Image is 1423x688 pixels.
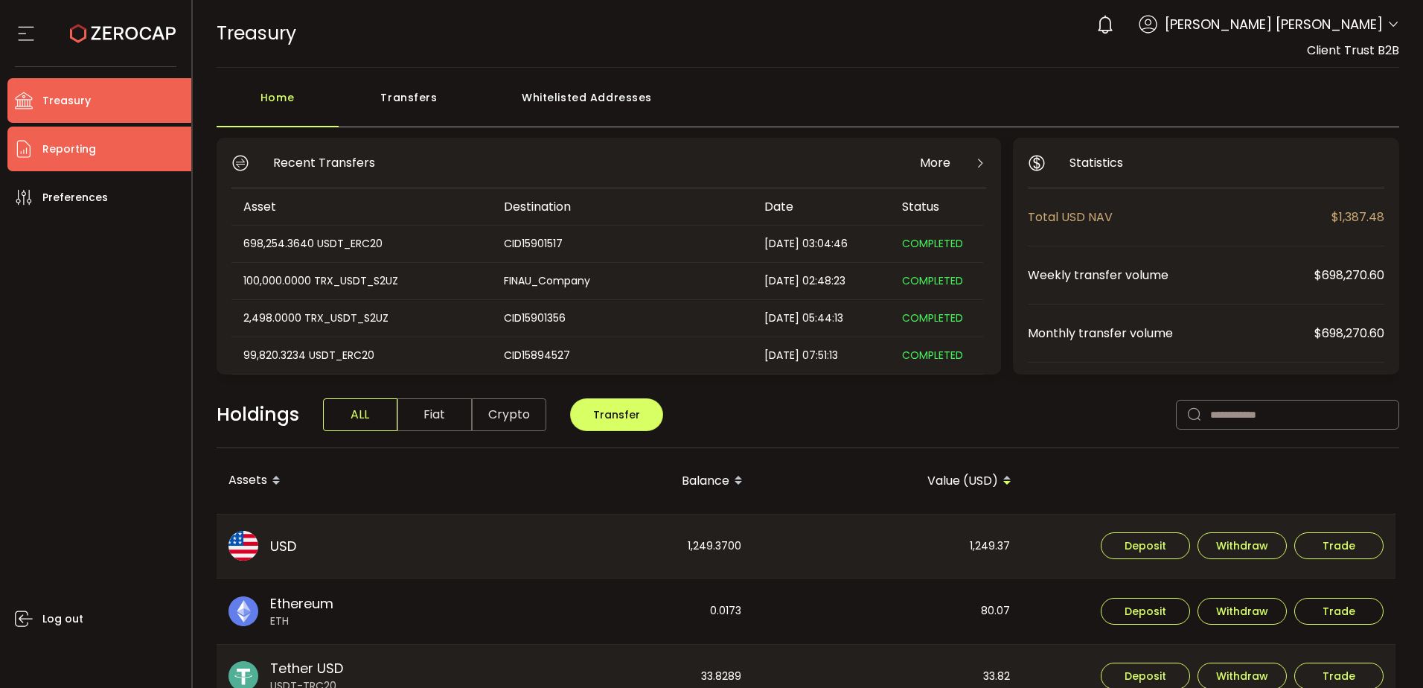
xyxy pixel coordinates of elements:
span: USD [270,536,296,556]
div: 0.0173 [486,579,753,644]
span: Deposit [1125,541,1166,551]
span: Trade [1323,541,1355,551]
img: eth_portfolio.svg [228,596,258,626]
span: ETH [270,614,333,629]
span: Trade [1323,606,1355,617]
div: 1,249.37 [755,515,1022,579]
div: Asset [231,198,492,215]
div: 1,249.3700 [486,515,753,579]
div: Value (USD) [755,468,1023,494]
span: Fiat [397,398,472,431]
button: Withdraw [1197,532,1287,559]
span: Ethereum [270,593,333,614]
span: Log out [42,608,83,630]
span: Weekly transfer volume [1028,266,1314,284]
span: Recent Transfers [273,153,375,172]
span: Withdraw [1216,541,1268,551]
span: $698,270.60 [1314,266,1384,284]
span: Total USD NAV [1028,208,1331,226]
button: Deposit [1101,532,1190,559]
img: usd_portfolio.svg [228,531,258,561]
div: CID15901356 [492,310,751,327]
div: Date [752,198,890,215]
span: More [920,153,950,172]
div: Balance [486,468,755,494]
span: Transfer [593,407,640,422]
button: Trade [1294,532,1384,559]
div: 80.07 [755,579,1022,644]
div: [DATE] 02:48:23 [752,273,890,290]
span: $698,270.60 [1314,324,1384,343]
button: Trade [1294,598,1384,625]
span: Trade [1323,671,1355,681]
span: Holdings [217,401,299,429]
span: Withdraw [1216,606,1268,617]
div: Assets [217,468,486,494]
span: Deposit [1125,606,1166,617]
div: Whitelisted Addresses [480,83,694,127]
div: 2,498.0000 TRX_USDT_S2UZ [231,310,490,327]
div: Transfers [339,83,480,127]
div: 100,000.0000 TRX_USDT_S2UZ [231,273,490,290]
span: Deposit [1125,671,1166,681]
div: [DATE] 07:51:13 [752,347,890,364]
span: [PERSON_NAME] [PERSON_NAME] [1165,14,1383,34]
button: Withdraw [1197,598,1287,625]
span: Client Trust B2B [1307,42,1399,59]
div: [DATE] 05:44:13 [752,310,890,327]
div: 99,820.3234 USDT_ERC20 [231,347,490,364]
div: Destination [492,198,752,215]
span: Preferences [42,187,108,208]
span: Treasury [42,90,91,112]
span: COMPLETED [902,236,963,251]
div: [DATE] 03:04:46 [752,235,890,252]
span: ALL [323,398,397,431]
iframe: Chat Widget [1349,617,1423,688]
span: COMPLETED [902,273,963,288]
span: Monthly transfer volume [1028,324,1314,343]
span: Tether USD [270,658,343,678]
button: Deposit [1101,598,1190,625]
div: 698,254.3640 USDT_ERC20 [231,235,490,252]
span: $1,387.48 [1331,208,1384,226]
span: Withdraw [1216,671,1268,681]
span: Treasury [217,20,296,46]
span: COMPLETED [902,310,963,325]
span: Statistics [1069,153,1123,172]
div: FINAU_Company [492,273,751,290]
span: Reporting [42,138,96,160]
div: CID15901517 [492,235,751,252]
div: Home [217,83,339,127]
div: CID15894527 [492,347,751,364]
div: Status [890,198,983,215]
button: Transfer [570,398,663,431]
span: COMPLETED [902,348,963,363]
span: Crypto [472,398,546,431]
